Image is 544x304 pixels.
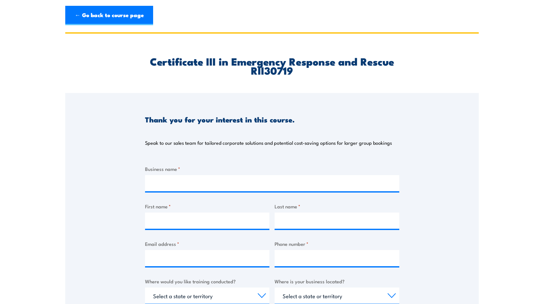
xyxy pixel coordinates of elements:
h2: Certificate III in Emergency Response and Rescue RII30719 [145,57,399,75]
p: Speak to our sales team for tailored corporate solutions and potential cost-saving options for la... [145,140,392,146]
label: Where is your business located? [275,278,399,285]
label: First name [145,203,270,210]
label: Business name [145,165,399,173]
label: Where would you like training conducted? [145,278,270,285]
label: Email address [145,240,270,247]
a: ← Go back to course page [65,6,153,25]
label: Last name [275,203,399,210]
h3: Thank you for your interest in this course. [145,116,295,123]
label: Phone number [275,240,399,247]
